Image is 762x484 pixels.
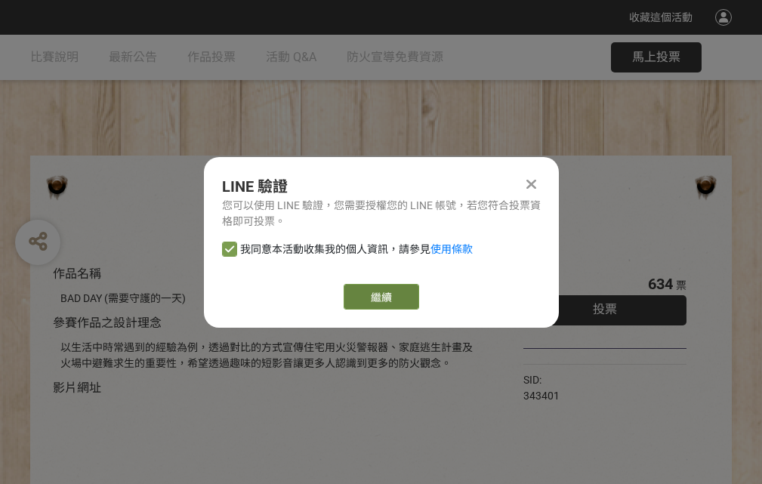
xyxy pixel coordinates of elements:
div: 以生活中時常遇到的經驗為例，透過對比的方式宣傳住宅用火災警報器、家庭逃生計畫及火場中避難求生的重要性，希望透過趣味的短影音讓更多人認識到更多的防火觀念。 [60,340,478,371]
span: 我同意本活動收集我的個人資訊，請參見 [240,242,473,257]
span: 馬上投票 [632,50,680,64]
span: 票 [676,279,686,291]
a: 最新公告 [109,35,157,80]
div: BAD DAY (需要守護的一天) [60,291,478,307]
div: LINE 驗證 [222,175,541,198]
span: 防火宣導免費資源 [347,50,443,64]
span: 參賽作品之設計理念 [53,316,162,330]
span: 作品名稱 [53,267,101,281]
span: 影片網址 [53,381,101,395]
div: 您可以使用 LINE 驗證，您需要授權您的 LINE 帳號，若您符合投票資格即可投票。 [222,198,541,230]
span: 活動 Q&A [266,50,316,64]
span: 最新公告 [109,50,157,64]
span: 634 [648,275,673,293]
a: 比賽說明 [30,35,79,80]
a: 繼續 [344,284,419,310]
span: SID: 343401 [523,374,560,402]
span: 投票 [593,302,617,316]
button: 馬上投票 [611,42,702,72]
span: 作品投票 [187,50,236,64]
span: 比賽說明 [30,50,79,64]
iframe: Facebook Share [563,372,639,387]
a: 活動 Q&A [266,35,316,80]
a: 防火宣導免費資源 [347,35,443,80]
a: 作品投票 [187,35,236,80]
span: 收藏這個活動 [629,11,693,23]
a: 使用條款 [430,243,473,255]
